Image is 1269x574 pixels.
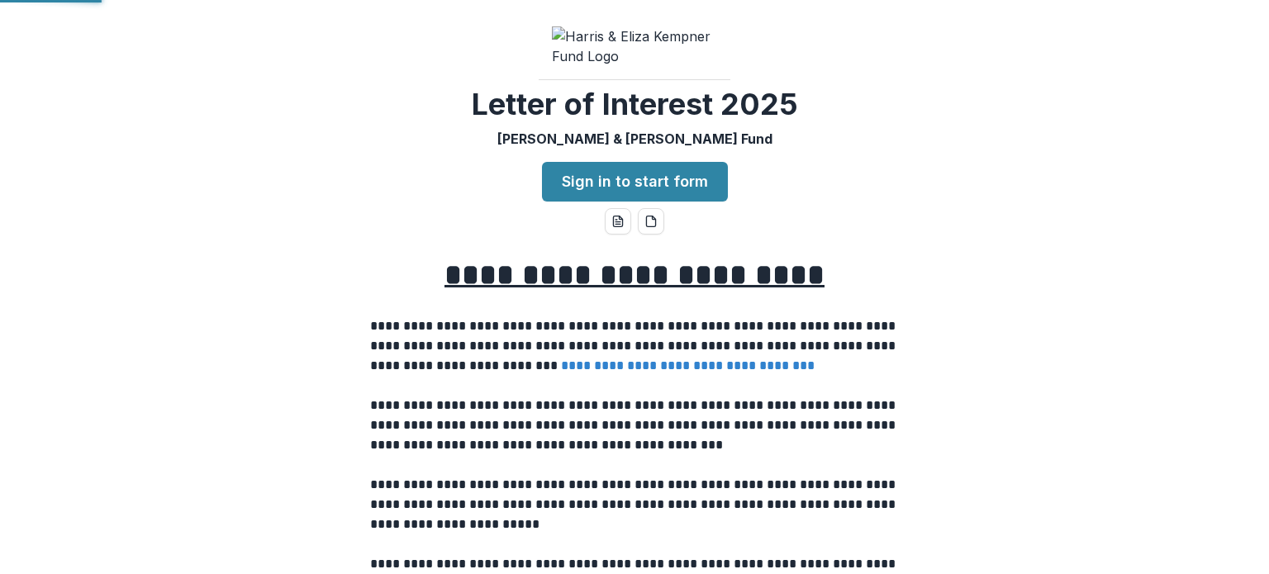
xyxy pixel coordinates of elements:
button: word-download [605,208,631,235]
a: Sign in to start form [542,162,728,202]
p: [PERSON_NAME] & [PERSON_NAME] Fund [497,129,772,149]
h2: Letter of Interest 2025 [472,87,798,122]
img: Harris & Eliza Kempner Fund Logo [552,26,717,66]
button: pdf-download [638,208,664,235]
